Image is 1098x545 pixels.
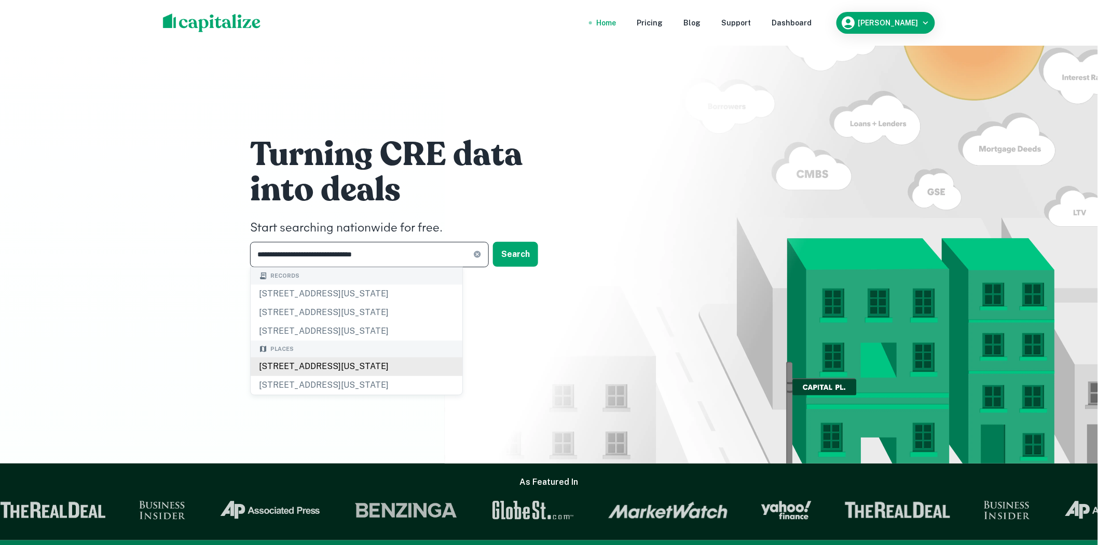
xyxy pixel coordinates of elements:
[310,501,414,520] img: Benzinga
[772,17,812,29] a: Dashboard
[250,219,561,238] h4: Start searching nationwide for free.
[251,376,462,394] div: [STREET_ADDRESS][US_STATE]
[520,476,579,488] h6: As Featured In
[163,13,261,32] img: capitalize-logo.png
[940,501,986,520] img: Business Insider
[858,19,918,26] h6: [PERSON_NAME]
[1046,462,1098,512] iframe: Chat Widget
[251,303,462,322] div: [STREET_ADDRESS][US_STATE]
[717,501,767,520] img: Yahoo Finance
[447,501,531,520] img: GlobeSt
[493,242,538,267] button: Search
[251,357,462,376] div: [STREET_ADDRESS][US_STATE]
[251,284,462,303] div: [STREET_ADDRESS][US_STATE]
[250,169,561,211] h1: into deals
[564,501,683,519] img: Market Watch
[801,502,907,519] img: The Real Deal
[270,271,299,280] span: Records
[250,134,561,175] h1: Turning CRE data
[174,501,277,520] img: Associated Press
[251,322,462,340] div: [STREET_ADDRESS][US_STATE]
[596,17,616,29] a: Home
[721,17,751,29] a: Support
[270,345,294,353] span: Places
[683,17,701,29] a: Blog
[94,501,141,520] img: Business Insider
[836,12,935,34] button: [PERSON_NAME]
[637,17,663,29] a: Pricing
